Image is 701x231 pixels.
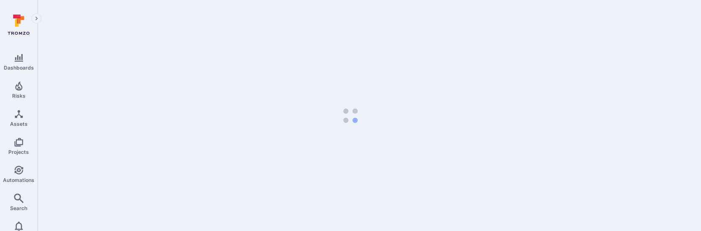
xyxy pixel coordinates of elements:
[10,121,28,127] span: Assets
[10,205,27,211] span: Search
[3,177,34,183] span: Automations
[4,65,34,71] span: Dashboards
[34,15,39,22] i: Expand navigation menu
[8,149,29,155] span: Projects
[12,93,26,99] span: Risks
[31,13,41,23] button: Expand navigation menu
